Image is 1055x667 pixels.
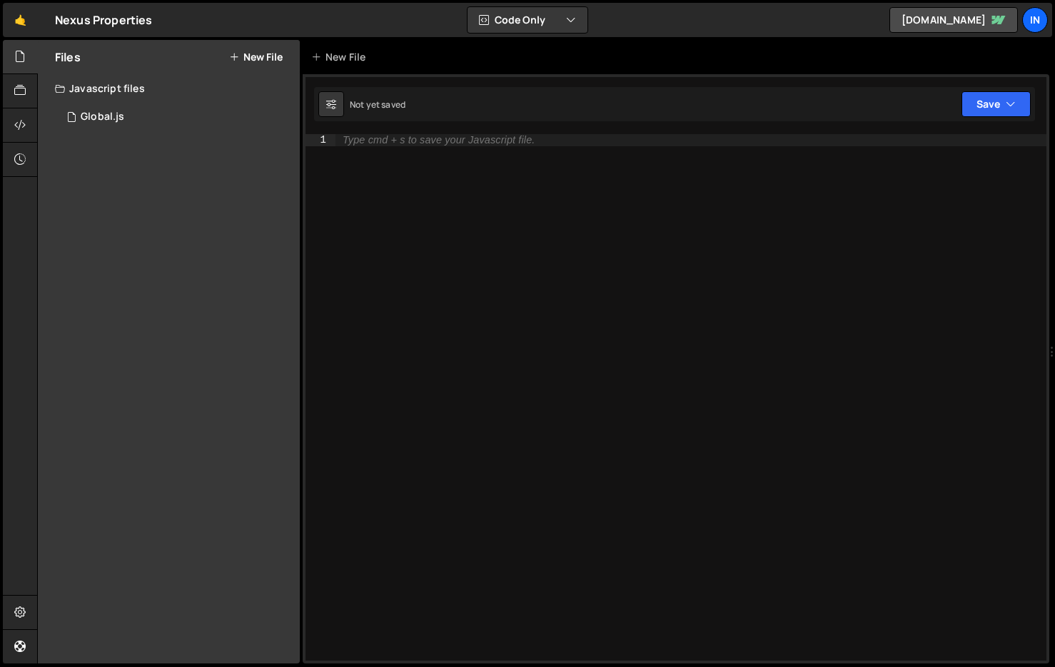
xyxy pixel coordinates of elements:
div: Nexus Properties [55,11,153,29]
div: Global.js [81,111,124,123]
div: Type cmd + s to save your Javascript file. [343,135,535,146]
div: 1 [306,134,335,146]
button: Save [961,91,1031,117]
a: In [1022,7,1048,33]
div: Not yet saved [350,98,405,111]
a: 🤙 [3,3,38,37]
div: New File [311,50,371,64]
h2: Files [55,49,81,65]
button: Code Only [468,7,587,33]
a: [DOMAIN_NAME] [889,7,1018,33]
div: 17042/46860.js [55,103,300,131]
div: Javascript files [38,74,300,103]
button: New File [229,51,283,63]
